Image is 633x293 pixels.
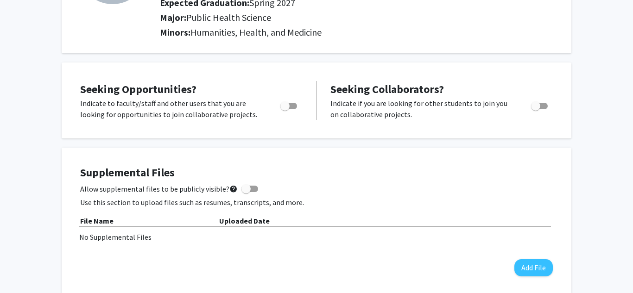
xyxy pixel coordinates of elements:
[160,12,555,23] h2: Major:
[330,98,513,120] p: Indicate if you are looking for other students to join you on collaborative projects.
[79,231,554,243] div: No Supplemental Files
[80,216,114,225] b: File Name
[330,82,444,96] span: Seeking Collaborators?
[160,27,555,38] h2: Minors:
[80,197,553,208] p: Use this section to upload files such as resumes, transcripts, and more.
[80,166,553,180] h4: Supplemental Files
[229,183,238,194] mat-icon: help
[277,98,302,112] div: Toggle
[527,98,553,112] div: Toggle
[186,12,271,23] span: Public Health Science
[190,26,322,38] span: Humanities, Health, and Medicine
[514,259,553,276] button: Add File
[80,82,196,96] span: Seeking Opportunities?
[80,98,263,120] p: Indicate to faculty/staff and other users that you are looking for opportunities to join collabor...
[7,251,39,286] iframe: Chat
[219,216,270,225] b: Uploaded Date
[80,183,238,194] span: Allow supplemental files to be publicly visible?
